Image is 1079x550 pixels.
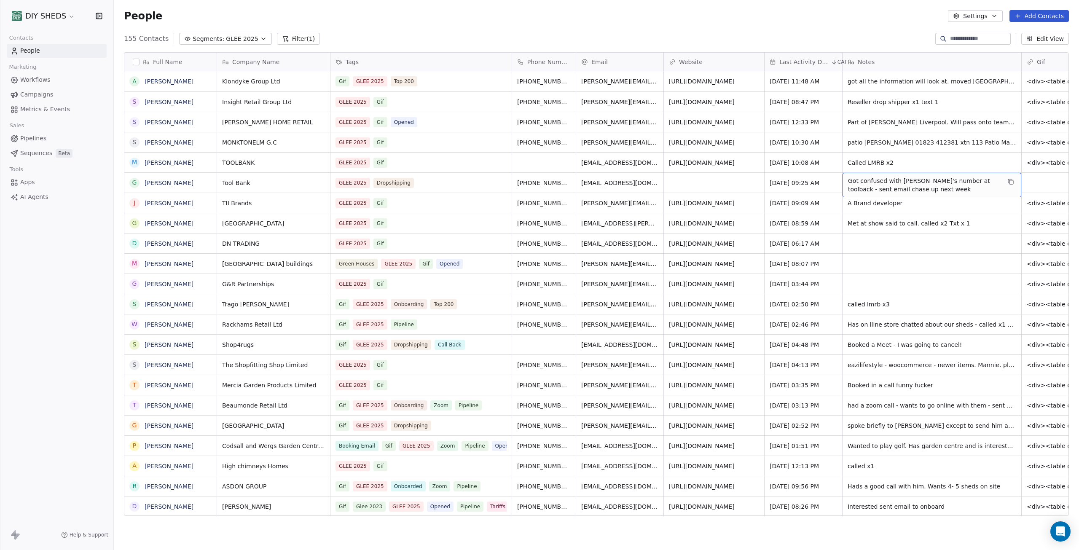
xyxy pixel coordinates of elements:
[132,320,137,329] div: W
[848,502,1016,511] span: Interested sent email to onboard
[373,239,387,249] span: Gif
[669,503,735,510] a: [URL][DOMAIN_NAME]
[7,88,107,102] a: Campaigns
[232,58,279,66] span: Company Name
[336,461,370,471] span: GLEE 2025
[948,10,1002,22] button: Settings
[581,199,658,207] span: [PERSON_NAME][EMAIL_ADDRESS][PERSON_NAME][DOMAIN_NAME]
[669,159,735,166] a: [URL][DOMAIN_NAME]
[391,319,417,330] span: Pipeline
[222,502,325,511] span: [PERSON_NAME]
[222,401,325,410] span: Beaumonde Retail Ltd
[222,421,325,430] span: [GEOGRAPHIC_DATA]
[7,44,107,58] a: People
[770,482,837,491] span: [DATE] 09:56 PM
[222,300,325,309] span: Trago [PERSON_NAME]
[848,361,1016,369] span: eazilifestyle - woocommerce - newer items. Mannie. plastic storage.
[770,361,837,369] span: [DATE] 04:13 PM
[330,53,512,71] div: Tags
[848,77,1016,86] span: got all the information will look at. moved [GEOGRAPHIC_DATA] from [GEOGRAPHIC_DATA]. focus is on...
[669,443,735,449] a: [URL][DOMAIN_NAME]
[1037,58,1045,66] span: Gif
[669,119,735,126] a: [URL][DOMAIN_NAME]
[124,53,217,71] div: Full Name
[373,97,387,107] span: Gif
[336,279,370,289] span: GLEE 2025
[7,146,107,160] a: SequencesBeta
[517,462,571,470] span: [PHONE_NUMBER]
[848,138,1016,147] span: patio [PERSON_NAME] 01823 412381 xtn 113 Patio Manager. [DATE] [EMAIL_ADDRESS][DOMAIN_NAME]
[153,58,183,66] span: Full Name
[581,502,658,511] span: [EMAIL_ADDRESS][DOMAIN_NAME]
[145,78,193,85] a: [PERSON_NAME]
[277,33,320,45] button: Filter(1)
[222,442,325,450] span: Codsall and Wergs Garden Centre Ltd
[373,198,387,208] span: Gif
[1021,33,1069,45] button: Edit View
[145,220,193,227] a: [PERSON_NAME]
[391,340,431,350] span: Dropshipping
[770,98,837,106] span: [DATE] 08:47 PM
[576,53,663,71] div: Email
[133,340,137,349] div: S
[848,421,1016,430] span: spoke briefly to [PERSON_NAME] except to send him an email wasn't sure how it all worked. [PERSON...
[373,279,387,289] span: Gif
[391,299,427,309] span: Onboarding
[132,482,137,491] div: R
[5,32,37,44] span: Contacts
[517,179,571,187] span: [PHONE_NUMBER]
[770,320,837,329] span: [DATE] 02:46 PM
[669,99,735,105] a: [URL][DOMAIN_NAME]
[770,442,837,450] span: [DATE] 01:51 PM
[391,481,426,491] span: Onboarded
[770,462,837,470] span: [DATE] 12:13 PM
[517,502,571,511] span: [PHONE_NUMBER]
[679,58,703,66] span: Website
[12,11,22,21] img: shedsdiy.jpg
[512,53,576,71] div: Phone Number
[346,58,359,66] span: Tags
[336,137,370,148] span: GLEE 2025
[848,158,1016,167] span: Called LMRB x2
[20,178,35,187] span: Apps
[669,260,735,267] a: [URL][DOMAIN_NAME]
[517,320,571,329] span: [PHONE_NUMBER]
[133,441,136,450] div: P
[581,341,658,349] span: [EMAIL_ADDRESS][DOMAIN_NAME]
[70,531,108,538] span: Help & Support
[581,280,658,288] span: [PERSON_NAME][EMAIL_ADDRESS][DOMAIN_NAME]
[669,321,735,328] a: [URL][DOMAIN_NAME]
[336,218,370,228] span: GLEE 2025
[770,260,837,268] span: [DATE] 08:07 PM
[848,199,1016,207] span: A Brand developer
[669,281,735,287] a: [URL][DOMAIN_NAME]
[770,77,837,86] span: [DATE] 11:48 AM
[145,301,193,308] a: [PERSON_NAME]
[492,441,518,451] span: Opened
[517,118,571,126] span: [PHONE_NUMBER]
[527,58,571,66] span: Phone Number
[389,502,424,512] span: GLEE 2025
[1009,10,1069,22] button: Add Contacts
[848,219,1016,228] span: Met at show said to call. called x2 Txt x 1
[581,239,658,248] span: [EMAIL_ADDRESS][DOMAIN_NAME]
[669,220,735,227] a: [URL][DOMAIN_NAME]
[837,59,847,65] span: CAT
[353,421,387,431] span: GLEE 2025
[7,175,107,189] a: Apps
[133,360,137,369] div: S
[133,97,137,106] div: S
[222,199,325,207] span: TII Brands
[373,360,387,370] span: Gif
[669,301,735,308] a: [URL][DOMAIN_NAME]
[391,421,431,431] span: Dropshipping
[7,131,107,145] a: Pipelines
[145,463,193,470] a: [PERSON_NAME]
[770,401,837,410] span: [DATE] 03:13 PM
[455,400,482,410] span: Pipeline
[145,503,193,510] a: [PERSON_NAME]
[487,502,524,512] span: Tariffs Email
[581,361,658,369] span: [PERSON_NAME][EMAIL_ADDRESS][DOMAIN_NAME]
[145,159,193,166] a: [PERSON_NAME]
[770,300,837,309] span: [DATE] 02:50 PM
